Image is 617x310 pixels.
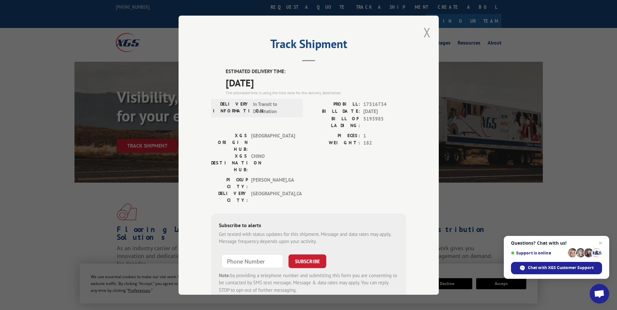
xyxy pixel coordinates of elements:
[219,221,398,230] div: Subscribe to alerts
[309,132,360,139] label: PIECES:
[288,254,326,268] button: SUBSCRIBE
[211,152,248,173] label: XGS DESTINATION HUB:
[226,75,406,90] span: [DATE]
[309,100,360,108] label: PROBILL:
[221,254,283,268] input: Phone Number
[211,190,248,203] label: DELIVERY CITY:
[590,284,609,304] a: Open chat
[528,265,594,271] span: Chat with XGS Customer Support
[423,24,431,41] button: Close modal
[363,139,406,147] span: 182
[251,176,295,190] span: [PERSON_NAME] , GA
[363,132,406,139] span: 1
[251,152,295,173] span: CHINO
[309,139,360,147] label: WEIGHT:
[253,100,297,115] span: In Transit to Destination
[511,262,602,274] span: Chat with XGS Customer Support
[309,108,360,115] label: BILL DATE:
[363,100,406,108] span: 17516734
[213,100,250,115] label: DELIVERY INFORMATION:
[511,240,602,246] span: Questions? Chat with us!
[211,132,248,152] label: XGS ORIGIN HUB:
[211,39,406,52] h2: Track Shipment
[363,108,406,115] span: [DATE]
[219,272,230,278] strong: Note:
[211,176,248,190] label: PICKUP CITY:
[251,132,295,152] span: [GEOGRAPHIC_DATA]
[226,68,406,75] label: ESTIMATED DELIVERY TIME:
[251,190,295,203] span: [GEOGRAPHIC_DATA] , CA
[309,115,360,129] label: BILL OF LADING:
[219,230,398,245] div: Get texted with status updates for this shipment. Message and data rates may apply. Message frequ...
[219,272,398,294] div: by providing a telephone number and submitting this form you are consenting to be contacted by SM...
[363,115,406,129] span: 5193985
[511,251,566,255] span: Support is online
[226,90,406,96] div: The estimated time is using the time zone for the delivery destination.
